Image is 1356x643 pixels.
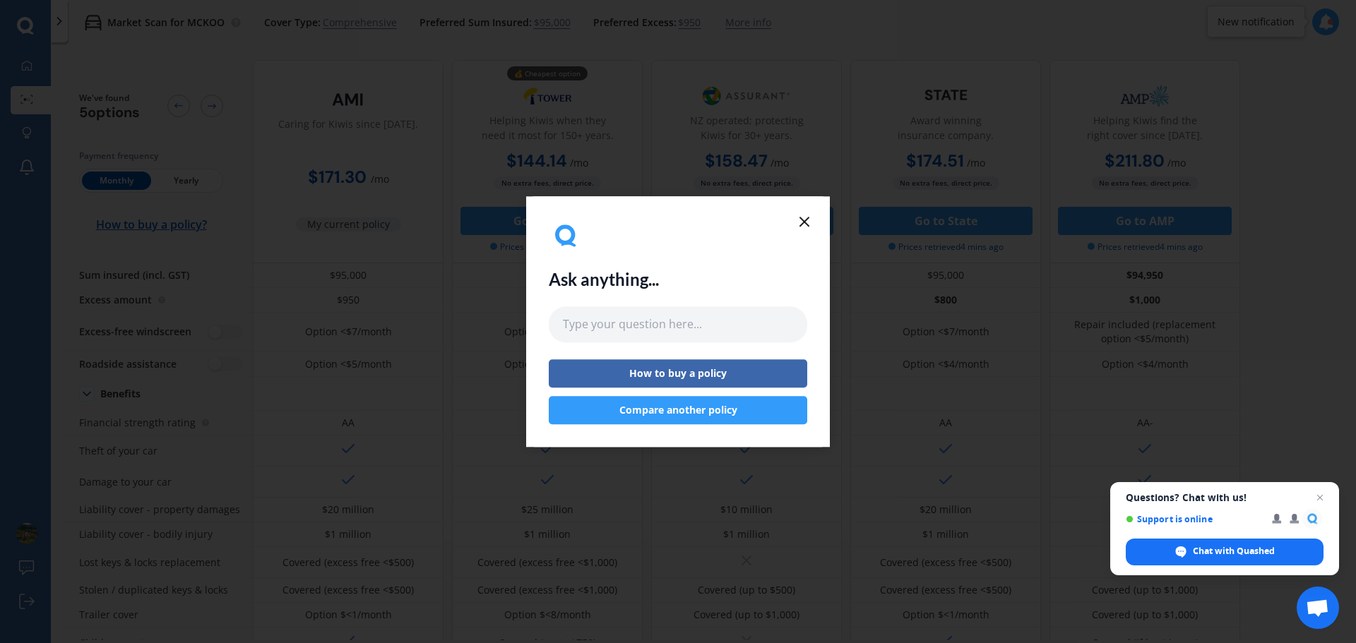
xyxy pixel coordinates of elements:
[549,270,659,290] h2: Ask anything...
[549,396,807,424] button: Compare another policy
[1126,514,1262,524] span: Support is online
[549,307,807,342] input: Type your question here...
[1297,587,1339,629] div: Open chat
[1126,492,1324,503] span: Questions? Chat with us!
[549,359,807,387] button: How to buy a policy
[1193,545,1275,558] span: Chat with Quashed
[1312,489,1328,506] span: Close chat
[1126,539,1324,565] div: Chat with Quashed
